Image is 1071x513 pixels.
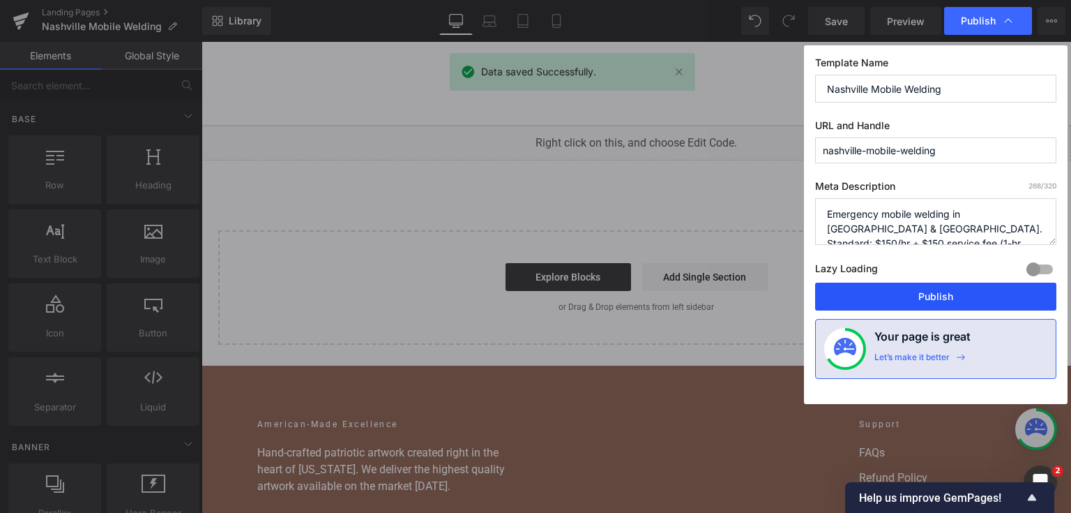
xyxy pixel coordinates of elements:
a: FAQs [658,403,814,419]
span: Publish [961,15,996,27]
span: /320 [1028,181,1056,190]
label: Meta Description [815,180,1056,198]
div: Let’s make it better [874,352,950,370]
h2: American-Made Excellence [56,376,321,389]
h4: Your page is great [874,328,971,352]
p: or Drag & Drop elements from left sidebar [39,260,831,270]
a: Add Single Section [441,221,566,249]
a: Explore Blocks [304,221,430,249]
label: Template Name [815,57,1056,75]
label: URL and Handle [815,119,1056,137]
span: Help us improve GemPages! [859,491,1024,505]
a: Refund Policy [658,428,814,445]
p: Hand-crafted patriotic artwork created right in the heart of [US_STATE]. We deliver the highest q... [56,403,321,453]
img: onboarding-status.svg [834,338,856,360]
h2: Support [658,376,814,389]
textarea: Emergency mobile welding in [GEOGRAPHIC_DATA] & [GEOGRAPHIC_DATA]. Standard: $150/hr + $150 servi... [815,198,1056,245]
button: Publish [815,283,1056,311]
button: Show survey - Help us improve GemPages! [859,489,1040,506]
iframe: Intercom live chat [1024,466,1057,499]
span: 2 [1052,466,1063,477]
a: Privacy Policy [658,453,814,470]
span: 268 [1028,181,1041,190]
label: Lazy Loading [815,260,878,283]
